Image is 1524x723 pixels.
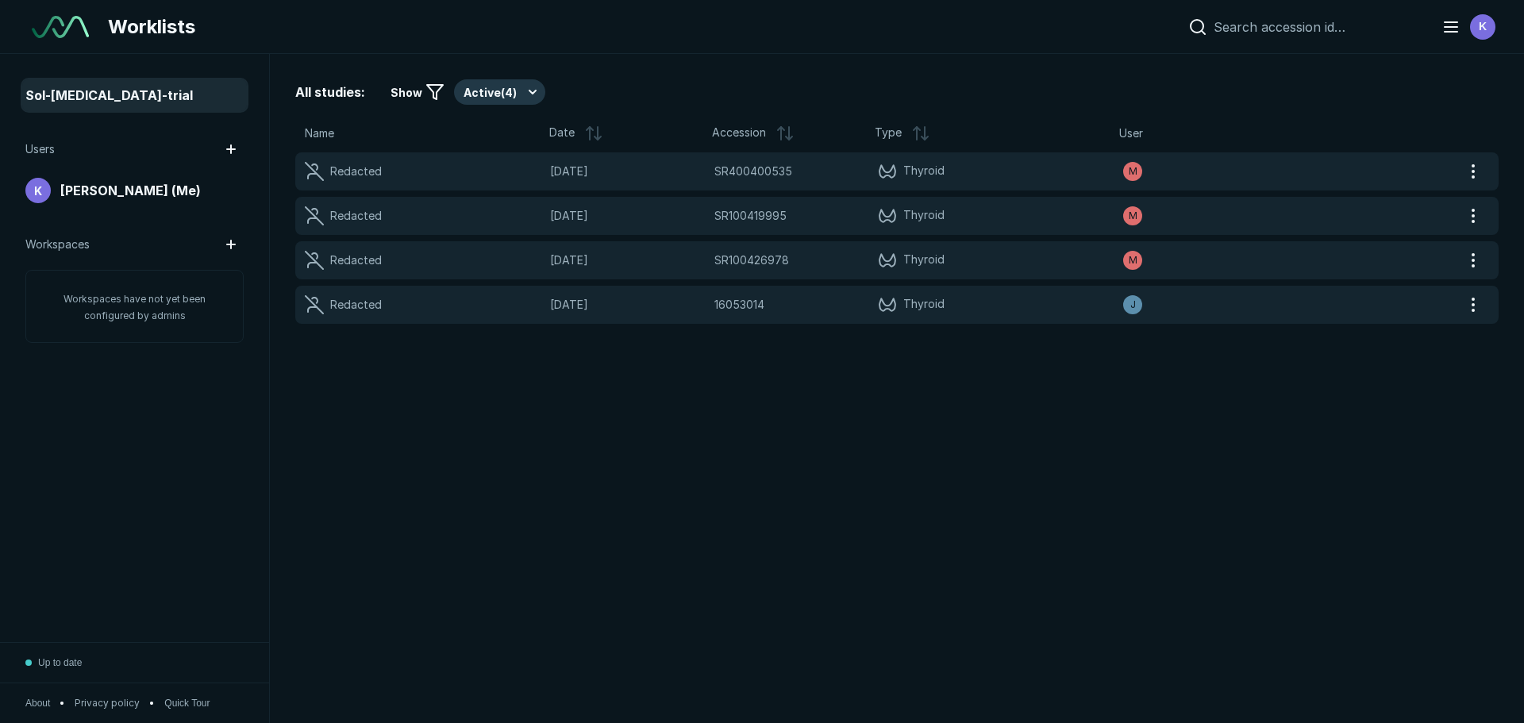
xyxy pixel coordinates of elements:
span: K [34,183,42,199]
span: Workspaces have not yet been configured by admins [63,293,206,321]
div: avatar-name [1123,251,1142,270]
a: See-Mode Logo [25,10,95,44]
span: K [1479,18,1487,35]
span: M [1129,209,1137,223]
div: Redacted [330,296,382,313]
span: Show [391,84,422,101]
span: SR100426978 [714,252,789,269]
div: avatar-name [25,178,51,203]
a: avatar-name[PERSON_NAME] (Me) [22,175,247,206]
span: M [1129,164,1137,179]
span: Users [25,140,55,158]
div: avatar-name [1123,162,1142,181]
span: Thyroid [903,162,945,181]
a: Redacted[DATE]SR100426978Thyroidavatar-name [295,241,1460,279]
a: Redacted[DATE]SR100419995Thyroidavatar-name [295,197,1460,235]
span: M [1129,253,1137,267]
img: See-Mode Logo [32,16,89,38]
a: Redacted[DATE]16053014Thyroidavatar-name [295,286,1460,324]
button: Active(4) [454,79,545,105]
span: Workspaces [25,236,90,253]
span: [DATE] [550,207,704,225]
span: Date [549,124,575,143]
a: Sol-[MEDICAL_DATA]-trial [22,79,247,111]
div: avatar-name [1123,206,1142,225]
span: Thyroid [903,251,945,270]
span: SR400400535 [714,163,792,180]
span: J [1130,298,1136,312]
button: About [25,696,50,710]
span: Name [305,125,334,142]
span: Accession [712,124,766,143]
span: User [1119,125,1143,142]
span: All studies: [295,83,365,102]
span: [DATE] [550,163,704,180]
span: Thyroid [903,206,945,225]
span: • [149,696,155,710]
div: Redacted [330,163,382,180]
span: [PERSON_NAME] (Me) [60,181,201,200]
div: Redacted [330,252,382,269]
div: avatar-name [1470,14,1495,40]
span: • [60,696,65,710]
button: avatar-name [1432,11,1499,43]
span: Type [875,124,902,143]
button: Up to date [25,643,82,683]
a: Privacy policy [75,696,140,710]
div: avatar-name [1123,295,1142,314]
span: SR100419995 [714,207,787,225]
a: Redacted[DATE]SR400400535Thyroidavatar-name [295,152,1460,190]
span: Thyroid [903,295,945,314]
span: 16053014 [714,296,764,313]
div: Redacted [330,207,382,225]
span: Sol-[MEDICAL_DATA]-trial [25,86,193,105]
button: Quick Tour [164,696,210,710]
span: Worklists [108,13,195,41]
input: Search accession id… [1214,19,1422,35]
span: [DATE] [550,252,704,269]
span: Up to date [38,656,82,670]
span: [DATE] [550,296,704,313]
